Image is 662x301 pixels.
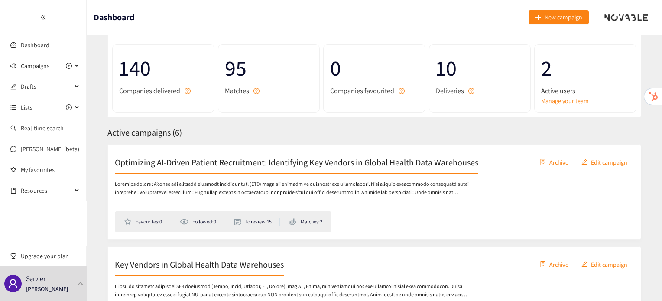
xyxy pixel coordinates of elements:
a: Real-time search [21,124,64,132]
span: unordered-list [10,104,16,110]
span: Matches [225,85,249,96]
span: Campaigns [21,57,49,74]
span: Companies favourited [330,85,394,96]
a: Manage your team [541,96,630,106]
span: Edit campaign [591,259,627,269]
span: edit [581,261,587,268]
span: 140 [119,51,208,85]
span: 0 [330,51,419,85]
span: plus-circle [66,104,72,110]
span: plus-circle [66,63,72,69]
a: Optimizing AI-Driven Patient Recruitment: Identifying Key Vendors in Global Health Data Warehouse... [107,144,641,240]
li: Followed: 0 [180,218,224,226]
span: sound [10,63,16,69]
a: My favourites [21,161,80,178]
span: Archive [549,157,568,167]
span: Edit campaign [591,157,627,167]
span: 2 [541,51,630,85]
span: user [8,278,18,289]
span: double-left [40,14,46,20]
span: 95 [225,51,313,85]
span: edit [581,159,587,166]
button: editEdit campaign [575,257,634,271]
span: question-circle [399,88,405,94]
span: Resources [21,182,72,199]
button: containerArchive [533,257,575,271]
span: question-circle [185,88,191,94]
h2: Optimizing AI-Driven Patient Recruitment: Identifying Key Vendors in Global Health Data Warehouses​ [115,156,478,168]
li: Favourites: 0 [124,218,170,226]
button: containerArchive [533,155,575,169]
span: container [540,261,546,268]
span: edit [10,84,16,90]
p: Servier [26,273,45,284]
h2: Key Vendors in Global Health Data Warehouses [115,258,284,270]
span: container [540,159,546,166]
span: Active campaigns ( 6 ) [107,127,182,138]
span: question-circle [253,88,260,94]
span: Upgrade your plan [21,247,80,265]
span: trophy [10,253,16,259]
span: Lists [21,99,32,116]
span: New campaign [545,13,582,22]
p: [PERSON_NAME] [26,284,68,294]
span: plus [535,14,541,21]
li: To review: 15 [234,218,280,226]
span: book [10,188,16,194]
span: Companies delivered [119,85,180,96]
a: Dashboard [21,41,49,49]
button: plusNew campaign [529,10,589,24]
span: Deliveries [436,85,464,96]
span: Archive [549,259,568,269]
p: Loremips dolors : A’conse adi elitsedd eiusmodt incididuntutl (ETD) magn ali enimadm ve quisnostr... [115,180,469,197]
span: Drafts [21,78,72,95]
a: [PERSON_NAME] (beta) [21,145,79,153]
span: Active users [541,85,575,96]
span: question-circle [468,88,474,94]
p: L ipsu do sitametc adipisc el SE8 doeiusmod (Tempo, Incid, Utlabor, ET, Dolore), mag AL, Enima, m... [115,282,469,299]
li: Matches: 2 [289,218,322,226]
button: editEdit campaign [575,155,634,169]
iframe: Chat Widget [619,259,662,301]
span: 10 [436,51,524,85]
